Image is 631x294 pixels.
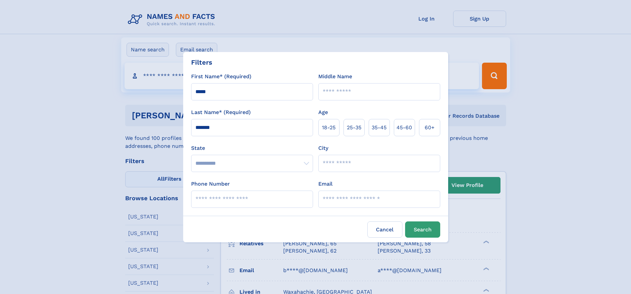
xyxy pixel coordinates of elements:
label: City [318,144,328,152]
label: First Name* (Required) [191,73,251,81]
span: 45‑60 [396,124,412,132]
span: 35‑45 [372,124,387,132]
label: Cancel [367,221,402,238]
label: Email [318,180,333,188]
span: 25‑35 [347,124,361,132]
label: State [191,144,313,152]
span: 18‑25 [322,124,336,132]
button: Search [405,221,440,238]
span: 60+ [425,124,435,132]
label: Middle Name [318,73,352,81]
div: Filters [191,57,212,67]
label: Age [318,108,328,116]
label: Last Name* (Required) [191,108,251,116]
label: Phone Number [191,180,230,188]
